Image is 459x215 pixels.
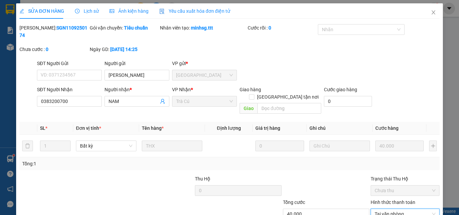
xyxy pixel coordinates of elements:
[375,141,424,151] input: 0
[375,185,435,196] span: Chưa thu
[105,86,169,93] div: Người nhận
[110,8,149,14] span: Ảnh kiện hàng
[371,200,415,205] label: Hình thức thanh toán
[76,125,101,131] span: Đơn vị tính
[431,10,436,15] span: close
[90,24,159,32] div: Gói vận chuyển:
[255,125,280,131] span: Giá trị hàng
[19,8,64,14] span: SỬA ĐƠN HÀNG
[309,141,370,151] input: Ghi Chú
[110,9,114,13] span: picture
[159,9,165,14] img: icon
[22,160,178,167] div: Tổng: 1
[191,25,213,31] b: minhsg.ttt
[257,103,321,114] input: Dọc đường
[22,141,33,151] button: delete
[105,60,169,67] div: Người gửi
[254,93,321,101] span: [GEOGRAPHIC_DATA] tận nơi
[324,96,372,107] input: Cước giao hàng
[142,141,202,151] input: VD: Bàn, Ghế
[172,60,237,67] div: VP gửi
[283,200,305,205] span: Tổng cước
[124,25,148,31] b: Tiêu chuẩn
[19,24,88,39] div: [PERSON_NAME]:
[240,87,261,92] span: Giao hàng
[324,87,357,92] label: Cước giao hàng
[90,46,159,53] div: Ngày GD:
[307,122,373,135] th: Ghi chú
[172,87,191,92] span: VP Nhận
[195,176,210,181] span: Thu Hộ
[429,141,437,151] button: plus
[217,125,241,131] span: Định lượng
[75,9,80,13] span: clock-circle
[248,24,317,32] div: Cước rồi :
[110,47,137,52] b: [DATE] 14:25
[19,46,88,53] div: Chưa cước :
[37,60,102,67] div: SĐT Người Gửi
[160,99,165,104] span: user-add
[80,141,132,151] span: Bất kỳ
[40,125,45,131] span: SL
[19,9,24,13] span: edit
[37,86,102,93] div: SĐT Người Nhận
[371,175,440,182] div: Trạng thái Thu Hộ
[176,96,233,106] span: Trà Cú
[255,141,304,151] input: 0
[160,24,246,32] div: Nhân viên tạo:
[268,25,271,31] b: 0
[142,125,164,131] span: Tên hàng
[75,8,99,14] span: Lịch sử
[375,125,399,131] span: Cước hàng
[46,47,48,52] b: 0
[176,70,233,80] span: Sài Gòn
[159,8,230,14] span: Yêu cầu xuất hóa đơn điện tử
[424,3,443,22] button: Close
[240,103,257,114] span: Giao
